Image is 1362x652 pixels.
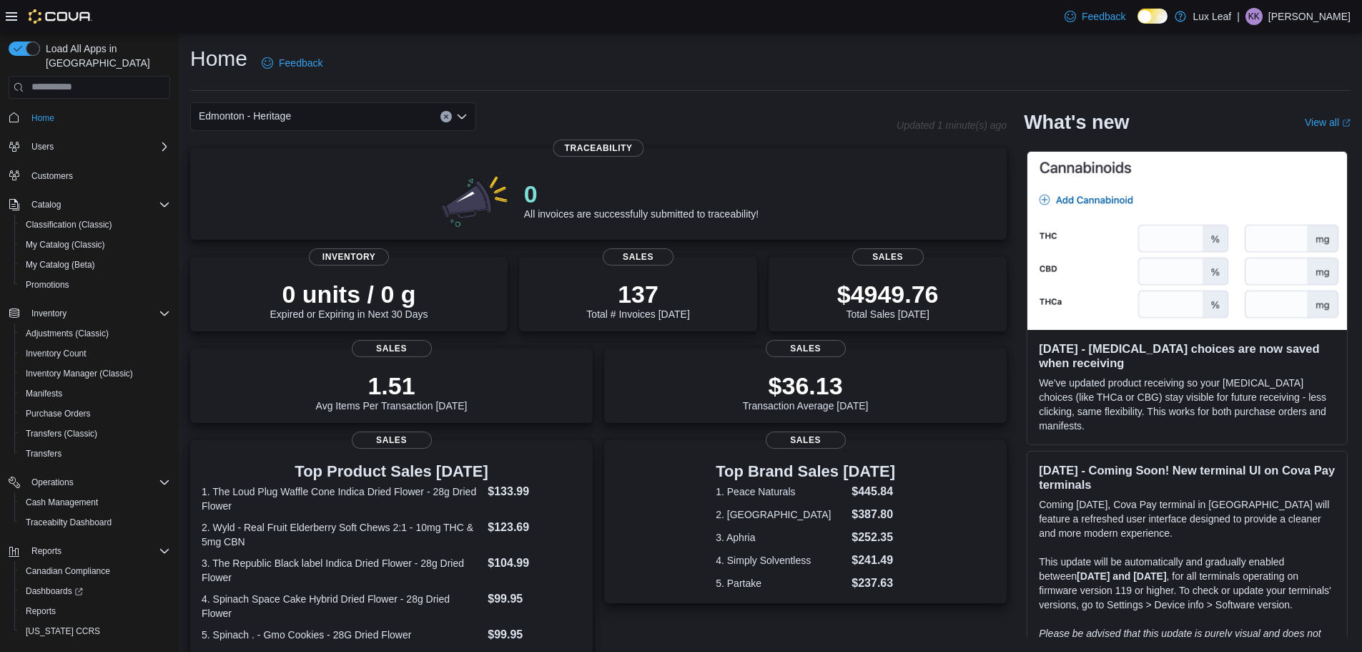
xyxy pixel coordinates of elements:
span: Sales [766,432,846,449]
dd: $123.69 [488,519,581,536]
span: Cash Management [26,497,98,508]
dd: $99.95 [488,626,581,643]
a: Transfers [20,445,67,462]
button: My Catalog (Beta) [14,255,176,275]
button: Users [3,137,176,157]
button: Inventory Count [14,344,176,364]
span: Transfers [20,445,170,462]
a: View allExternal link [1305,117,1351,128]
input: Dark Mode [1138,9,1168,24]
span: Traceabilty Dashboard [26,517,112,528]
dt: 4. Simply Solventless [716,553,846,568]
svg: External link [1342,119,1351,127]
span: Purchase Orders [20,405,170,422]
a: [US_STATE] CCRS [20,623,106,640]
button: Customers [3,165,176,186]
a: Dashboards [20,583,89,600]
span: Catalog [31,199,61,210]
p: 0 units / 0 g [270,280,428,308]
a: My Catalog (Beta) [20,256,101,273]
a: Promotions [20,276,75,293]
dd: $387.80 [852,506,895,523]
button: Operations [3,472,176,492]
dt: 2. Wyld - Real Fruit Elderberry Soft Chews 2:1 - 10mg THC & 5mg CBN [202,520,482,549]
a: Classification (Classic) [20,216,118,233]
p: Coming [DATE], Cova Pay terminal in [GEOGRAPHIC_DATA] will feature a refreshed user interface des... [1039,497,1336,540]
span: Adjustments (Classic) [20,325,170,342]
a: Inventory Count [20,345,92,362]
img: Cova [29,9,92,24]
a: Home [26,110,60,127]
h3: [DATE] - [MEDICAL_DATA] choices are now saved when receiving [1039,341,1336,370]
button: Clear input [440,111,452,122]
span: Traceability [553,140,644,157]
span: Reports [20,603,170,620]
span: Inventory Count [20,345,170,362]
button: Catalog [26,196,66,213]
p: This update will be automatically and gradually enabled between , for all terminals operating on ... [1039,555,1336,612]
div: Avg Items Per Transaction [DATE] [316,371,468,412]
span: Inventory Manager (Classic) [20,365,170,382]
h1: Home [190,44,247,73]
span: Canadian Compliance [26,565,110,577]
dd: $104.99 [488,555,581,572]
button: Manifests [14,384,176,404]
span: Transfers [26,448,61,459]
a: Cash Management [20,494,104,511]
a: Traceabilty Dashboard [20,514,117,531]
dd: $133.99 [488,483,581,500]
dd: $241.49 [852,552,895,569]
span: My Catalog (Classic) [20,236,170,253]
dt: 2. [GEOGRAPHIC_DATA] [716,507,846,522]
span: Cash Management [20,494,170,511]
button: Catalog [3,195,176,215]
a: Reports [20,603,61,620]
button: Transfers [14,444,176,464]
h3: Top Product Sales [DATE] [202,463,581,480]
p: $36.13 [743,371,869,400]
span: Canadian Compliance [20,563,170,580]
span: Adjustments (Classic) [26,328,109,339]
button: My Catalog (Classic) [14,235,176,255]
dt: 5. Spinach . - Gmo Cookies - 28G Dried Flower [202,628,482,642]
dd: $99.95 [488,590,581,608]
span: Catalog [26,196,170,213]
p: Updated 1 minute(s) ago [897,120,1007,131]
dt: 3. The Republic Black label Indica Dried Flower - 28g Dried Flower [202,556,482,585]
span: Transfers (Classic) [26,428,97,439]
a: Feedback [256,49,328,77]
button: Classification (Classic) [14,215,176,235]
span: Manifests [26,388,62,399]
button: Traceabilty Dashboard [14,512,176,532]
dd: $237.63 [852,575,895,592]
span: Classification (Classic) [26,219,112,230]
a: Purchase Orders [20,405,97,422]
span: Traceabilty Dashboard [20,514,170,531]
span: Inventory [26,305,170,322]
p: $4949.76 [837,280,939,308]
a: My Catalog (Classic) [20,236,111,253]
span: My Catalog (Beta) [20,256,170,273]
span: Promotions [20,276,170,293]
button: Promotions [14,275,176,295]
span: Transfers (Classic) [20,425,170,442]
span: Inventory Manager (Classic) [26,368,133,379]
span: Operations [31,477,74,488]
button: Home [3,107,176,128]
span: Edmonton - Heritage [199,107,291,125]
button: Reports [26,542,67,560]
div: Transaction Average [DATE] [743,371,869,412]
a: Adjustments (Classic) [20,325,114,342]
strong: [DATE] and [DATE] [1077,570,1166,582]
h3: Top Brand Sales [DATE] [716,463,895,480]
span: Inventory [309,248,389,266]
span: Dashboards [20,583,170,600]
button: Purchase Orders [14,404,176,424]
div: All invoices are successfully submitted to traceability! [524,180,759,220]
a: Canadian Compliance [20,563,116,580]
span: Sales [852,248,924,266]
dt: 4. Spinach Space Cake Hybrid Dried Flower - 28g Dried Flower [202,592,482,621]
span: Promotions [26,279,69,291]
p: Lux Leaf [1193,8,1232,25]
